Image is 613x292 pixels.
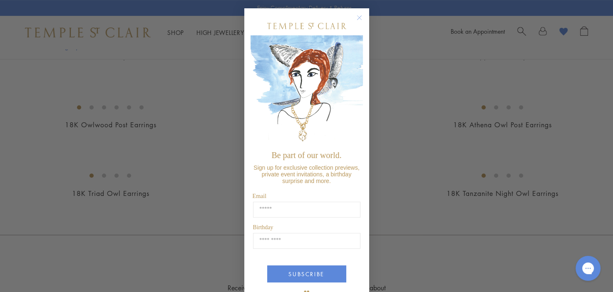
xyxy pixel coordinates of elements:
span: Be part of our world. [271,151,341,160]
img: Temple St. Clair [267,23,346,29]
img: c4a9eb12-d91a-4d4a-8ee0-386386f4f338.jpeg [251,35,363,146]
iframe: Gorgias live chat messenger [571,253,605,284]
button: SUBSCRIBE [267,265,346,282]
button: Close dialog [358,17,369,27]
span: Sign up for exclusive collection previews, private event invitations, a birthday surprise and more. [253,164,359,184]
span: Birthday [253,224,273,230]
input: Email [253,202,360,218]
span: Email [253,193,266,199]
